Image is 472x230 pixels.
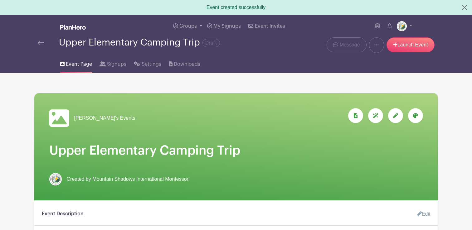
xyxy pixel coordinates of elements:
[171,15,205,37] a: Groups
[387,37,435,52] a: Launch Event
[49,143,423,158] h1: Upper Elementary Camping Trip
[66,60,92,68] span: Event Page
[60,25,86,30] img: logo_white-6c42ec7e38ccf1d336a20a19083b03d10ae64f83f12c07503d8b9e83406b4c7d.svg
[412,208,431,220] a: Edit
[246,15,287,37] a: Event Invites
[67,175,190,183] span: Created by Mountain Shadows International Montessori
[169,53,200,73] a: Downloads
[174,60,200,68] span: Downloads
[179,24,197,29] span: Groups
[59,37,220,48] div: Upper Elementary Camping Trip
[49,108,135,128] a: [PERSON_NAME]'s Events
[49,173,62,185] img: MSIM_LogoCircular.jpg
[213,24,241,29] span: My Signups
[202,39,220,47] span: Draft
[74,114,135,122] span: [PERSON_NAME]'s Events
[38,41,44,45] img: back-arrow-29a5d9b10d5bd6ae65dc969a981735edf675c4d7a1fe02e03b50dbd4ba3cdb55.svg
[107,60,126,68] span: Signups
[340,41,360,49] span: Message
[205,15,243,37] a: My Signups
[255,24,285,29] span: Event Invites
[397,21,407,31] img: MSIM_LogoCircular.jpg
[142,60,161,68] span: Settings
[60,53,92,73] a: Event Page
[134,53,161,73] a: Settings
[327,37,366,52] a: Message
[100,53,126,73] a: Signups
[42,211,84,217] h6: Event Description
